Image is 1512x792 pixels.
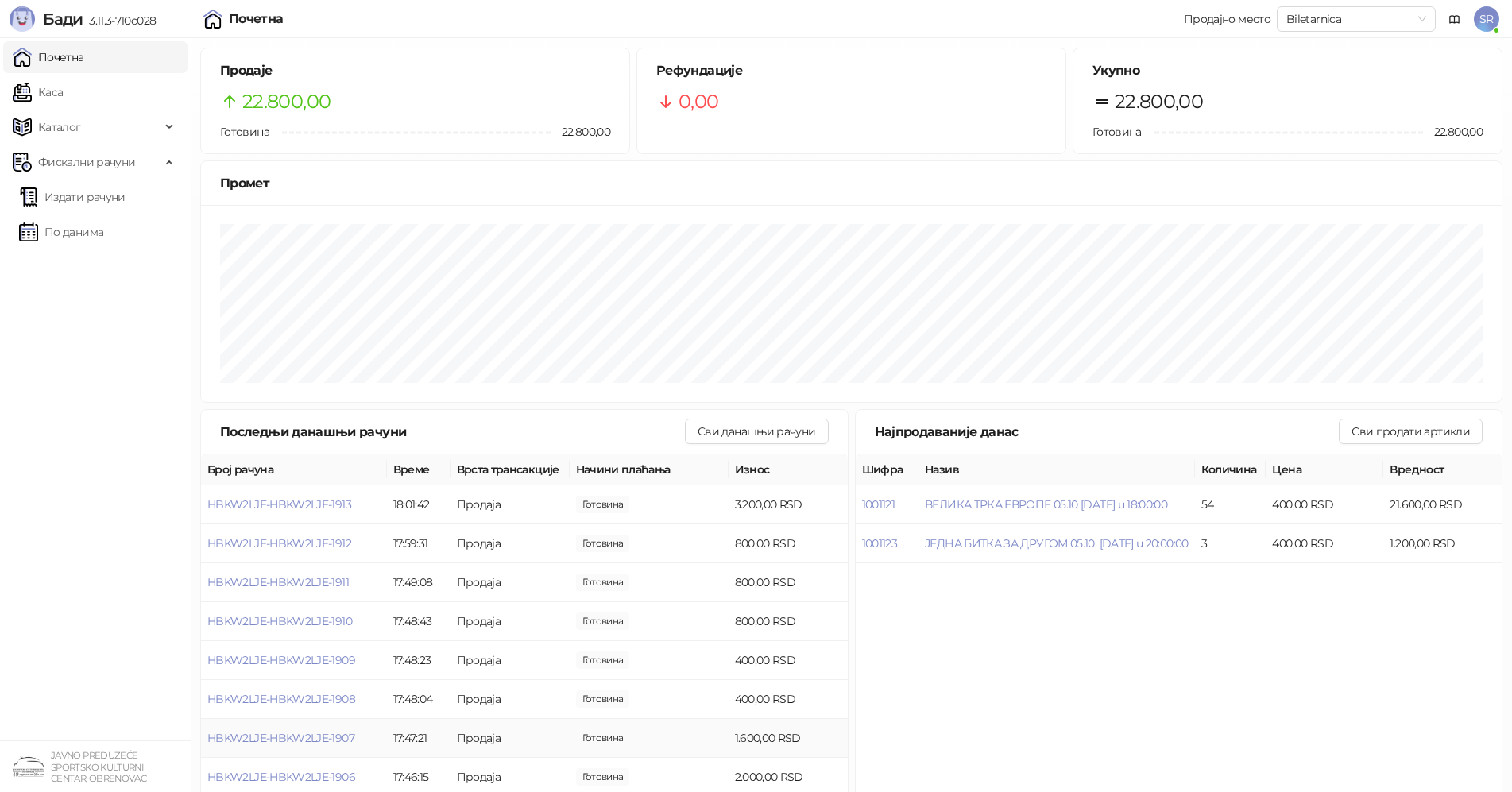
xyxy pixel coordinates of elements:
[576,729,630,747] span: 1.600,00
[1266,524,1383,563] td: 400,00 RSD
[451,641,570,680] td: Продаја
[1266,454,1383,485] th: Цена
[925,497,1167,512] button: ВЕЛИКА ТРКА ЕВРОПЕ 05.10 [DATE] u 18:00:00
[729,641,848,680] td: 400,00 RSD
[207,497,351,512] button: HBKW2LJE-HBKW2LJE-1913
[576,690,630,708] span: 400,00
[1286,7,1426,31] span: Biletarnica
[220,61,610,80] h5: Продаје
[862,536,898,551] button: 1001123
[729,680,848,719] td: 400,00 RSD
[387,485,451,524] td: 18:01:42
[1266,485,1383,524] td: 400,00 RSD
[1474,6,1499,32] span: SR
[576,651,630,669] span: 400,00
[207,575,349,589] button: HBKW2LJE-HBKW2LJE-1911
[19,181,126,213] a: Издати рачуни
[451,454,570,485] th: Врста трансакције
[1195,454,1266,485] th: Количина
[38,146,135,178] span: Фискални рачуни
[729,454,848,485] th: Износ
[207,692,355,706] button: HBKW2LJE-HBKW2LJE-1908
[229,13,284,25] div: Почетна
[19,216,103,248] a: По данима
[551,123,610,141] span: 22.800,00
[387,454,451,485] th: Време
[729,719,848,758] td: 1.600,00 RSD
[387,641,451,680] td: 17:48:23
[1092,61,1483,80] h5: Укупно
[220,173,1483,193] div: Промет
[1339,419,1483,444] button: Сви продати артикли
[729,485,848,524] td: 3.200,00 RSD
[1383,454,1502,485] th: Вредност
[1383,524,1502,563] td: 1.200,00 RSD
[220,422,685,442] div: Последњи данашњи рачуни
[1195,524,1266,563] td: 3
[656,61,1046,80] h5: Рефундације
[451,485,570,524] td: Продаја
[1092,125,1142,139] span: Готовина
[242,87,331,117] span: 22.800,00
[576,768,630,786] span: 2.000,00
[451,680,570,719] td: Продаја
[862,497,895,512] button: 1001121
[685,419,828,444] button: Сви данашњи рачуни
[387,524,451,563] td: 17:59:31
[679,87,718,117] span: 0,00
[1423,123,1483,141] span: 22.800,00
[729,563,848,602] td: 800,00 RSD
[387,719,451,758] td: 17:47:21
[576,535,630,552] span: 800,00
[207,614,352,628] button: HBKW2LJE-HBKW2LJE-1910
[207,731,354,745] button: HBKW2LJE-HBKW2LJE-1907
[207,770,355,784] button: HBKW2LJE-HBKW2LJE-1906
[451,524,570,563] td: Продаја
[1115,87,1203,117] span: 22.800,00
[729,524,848,563] td: 800,00 RSD
[83,14,156,28] span: 3.11.3-710c028
[1184,14,1270,25] div: Продајно место
[576,574,630,591] span: 800,00
[1195,485,1266,524] td: 54
[925,536,1189,551] button: ЈЕДНА БИТКА ЗА ДРУГОМ 05.10. [DATE] u 20:00:00
[1442,6,1468,32] a: Документација
[451,563,570,602] td: Продаја
[729,602,848,641] td: 800,00 RSD
[1383,485,1502,524] td: 21.600,00 RSD
[576,496,630,513] span: 3.200,00
[570,454,729,485] th: Начини плаћања
[918,454,1195,485] th: Назив
[220,125,269,139] span: Готовина
[43,10,83,29] span: Бади
[875,422,1340,442] div: Најпродаваније данас
[207,653,355,667] button: HBKW2LJE-HBKW2LJE-1909
[387,680,451,719] td: 17:48:04
[451,719,570,758] td: Продаја
[51,750,146,784] small: JAVNO PREDUZEĆE SPORTSKO KULTURNI CENTAR, OBRENOVAC
[10,6,35,32] img: Logo
[38,111,81,143] span: Каталог
[387,563,451,602] td: 17:49:08
[856,454,919,485] th: Шифра
[201,454,387,485] th: Број рачуна
[13,751,44,782] img: 64x64-companyLogo-4a28e1f8-f217-46d7-badd-69a834a81aaf.png
[576,612,630,630] span: 800,00
[13,76,63,108] a: Каса
[387,602,451,641] td: 17:48:43
[207,536,351,551] button: HBKW2LJE-HBKW2LJE-1912
[451,602,570,641] td: Продаја
[13,41,84,73] a: Почетна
